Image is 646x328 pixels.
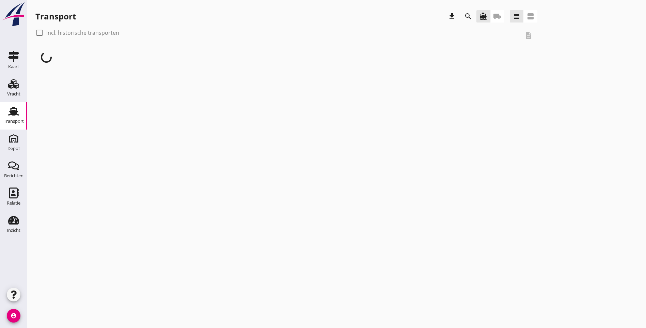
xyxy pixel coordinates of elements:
[448,12,456,20] i: download
[7,201,20,205] div: Relatie
[46,29,119,36] label: Incl. historische transporten
[7,309,20,323] i: account_circle
[513,12,521,20] i: view_headline
[4,174,23,178] div: Berichten
[493,12,501,20] i: local_shipping
[7,92,20,96] div: Vracht
[1,2,26,27] img: logo-small.a267ee39.svg
[526,12,535,20] i: view_agenda
[7,146,20,151] div: Depot
[35,11,76,22] div: Transport
[479,12,487,20] i: directions_boat
[7,228,20,233] div: Inzicht
[8,64,19,69] div: Kaart
[464,12,472,20] i: search
[4,119,24,123] div: Transport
